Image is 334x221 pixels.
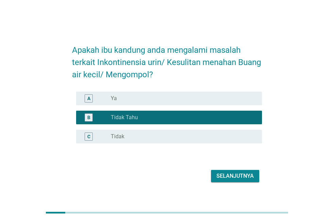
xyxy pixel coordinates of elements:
[216,172,254,180] div: Selanjutnya
[87,133,90,140] div: C
[111,95,117,102] label: Ya
[72,37,262,81] h2: Apakah ibu kandung anda mengalami masalah terkait Inkontinensia urin/ Kesulitan menahan Buang air...
[211,170,259,182] button: Selanjutnya
[111,133,124,140] label: Tidak
[87,95,90,102] div: A
[87,114,90,121] div: B
[111,114,138,121] label: Tidak Tahu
